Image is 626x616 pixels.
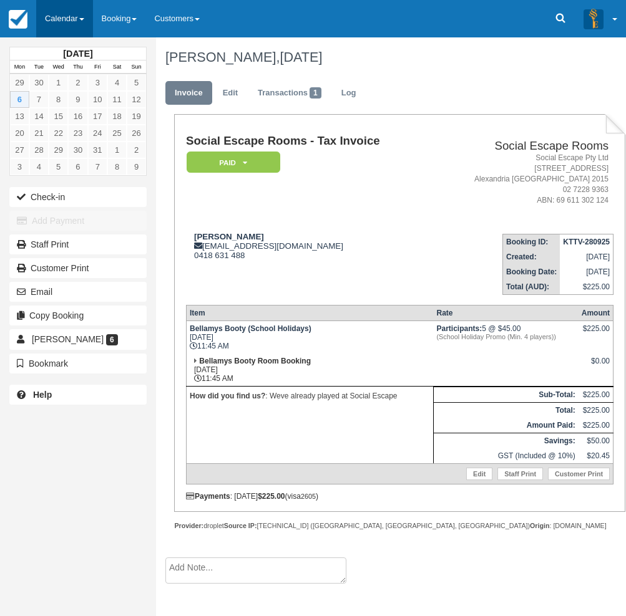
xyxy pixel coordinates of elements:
[127,142,146,158] a: 2
[548,468,610,480] a: Customer Print
[579,418,614,433] td: $225.00
[49,108,68,125] a: 15
[280,49,322,65] span: [DATE]
[29,74,49,91] a: 30
[127,108,146,125] a: 19
[127,74,146,91] a: 5
[437,333,575,340] em: (School Holiday Promo (Min. 4 players))
[32,334,104,344] span: [PERSON_NAME]
[186,232,431,260] div: [EMAIL_ADDRESS][DOMAIN_NAME] 0418 631 488
[579,433,614,448] td: $50.00
[68,60,87,74] th: Thu
[187,152,280,173] em: Paid
[174,521,625,531] div: droplet [TECHNICAL_ID] ([GEOGRAPHIC_DATA], [GEOGRAPHIC_DATA], [GEOGRAPHIC_DATA]) : [DOMAIN_NAME]
[194,232,264,241] strong: [PERSON_NAME]
[9,234,147,254] a: Staff Print
[582,357,610,375] div: $0.00
[49,60,68,74] th: Wed
[29,60,49,74] th: Tue
[68,74,87,91] a: 2
[186,135,431,148] h1: Social Escape Rooms - Tax Invoice
[560,279,613,295] td: $225.00
[301,493,316,500] small: 2605
[9,354,147,373] button: Bookmark
[127,125,146,142] a: 26
[248,81,331,105] a: Transactions1
[434,305,579,320] th: Rate
[10,125,29,142] a: 20
[466,468,492,480] a: Edit
[88,158,107,175] a: 7
[29,158,49,175] a: 4
[9,329,147,349] a: [PERSON_NAME] 6
[258,492,285,501] strong: $225.00
[563,238,610,246] strong: KTTV-280925
[29,91,49,108] a: 7
[224,522,257,529] strong: Source IP:
[434,448,579,464] td: GST (Included @ 10%)
[174,522,203,529] strong: Provider:
[88,108,107,125] a: 17
[436,140,609,153] h2: Social Escape Rooms
[68,158,87,175] a: 6
[434,402,579,418] th: Total:
[88,74,107,91] a: 3
[107,91,127,108] a: 11
[127,158,146,175] a: 9
[10,74,29,91] a: 29
[49,158,68,175] a: 5
[213,81,247,105] a: Edit
[436,153,609,206] address: Social Escape Pty Ltd [STREET_ADDRESS] Alexandria [GEOGRAPHIC_DATA] 2015 02 7228 9363 ABN: 69 611...
[497,468,543,480] a: Staff Print
[186,151,276,174] a: Paid
[29,108,49,125] a: 14
[49,125,68,142] a: 22
[582,324,610,343] div: $225.00
[29,125,49,142] a: 21
[9,282,147,302] button: Email
[584,9,604,29] img: A3
[127,60,146,74] th: Sun
[579,387,614,402] td: $225.00
[68,142,87,158] a: 30
[107,108,127,125] a: 18
[88,142,107,158] a: 31
[434,418,579,433] th: Amount Paid:
[88,125,107,142] a: 24
[560,249,613,264] td: [DATE]
[186,492,230,501] strong: Payments
[49,74,68,91] a: 1
[63,49,92,59] strong: [DATE]
[68,125,87,142] a: 23
[49,142,68,158] a: 29
[190,390,430,402] p: : Weve already played at Social Escape
[437,324,482,333] strong: Participants
[434,433,579,448] th: Savings:
[199,357,311,365] strong: Bellamys Booty Room Booking
[560,264,613,279] td: [DATE]
[530,522,549,529] strong: Origin
[10,142,29,158] a: 27
[68,108,87,125] a: 16
[332,81,366,105] a: Log
[10,60,29,74] th: Mon
[190,392,265,400] strong: How did you find us?
[310,87,321,99] span: 1
[107,142,127,158] a: 1
[107,158,127,175] a: 8
[88,91,107,108] a: 10
[68,91,87,108] a: 9
[9,306,147,325] button: Copy Booking
[190,324,311,333] strong: Bellamys Booty (School Holidays)
[186,305,433,320] th: Item
[434,320,579,354] td: 5 @ $45.00
[10,108,29,125] a: 13
[107,74,127,91] a: 4
[9,187,147,207] button: Check-in
[186,492,614,501] div: : [DATE] (visa )
[165,81,212,105] a: Invoice
[106,334,118,345] span: 6
[579,402,614,418] td: $225.00
[186,320,433,354] td: [DATE] 11:45 AM
[165,50,616,65] h1: [PERSON_NAME],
